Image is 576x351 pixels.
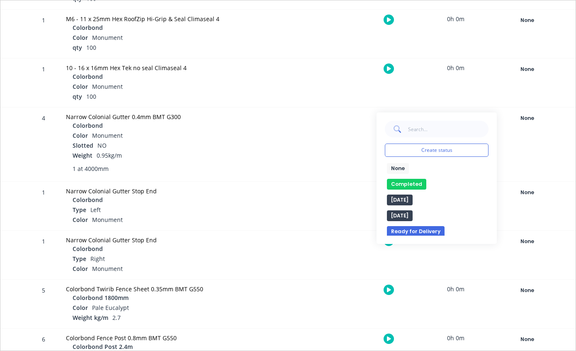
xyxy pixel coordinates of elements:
span: 100 [86,93,96,100]
span: Left [90,206,101,214]
div: 4 [31,109,56,181]
span: NO [97,141,107,149]
span: Colorbond Post 2.4m [73,342,133,351]
span: Type [73,205,86,214]
span: Colorbond 1800mm [73,293,129,302]
div: 0h 0m [425,10,487,28]
span: Colorbond [73,23,103,32]
button: None [387,163,409,174]
span: qty [73,92,82,101]
span: Monument [92,216,123,224]
div: 10 - 16 x 16mm Hex Tek no seal Climaseal 4 [66,63,280,72]
div: Narrow Colonial Gutter Stop End [66,236,280,244]
button: None [497,236,557,247]
span: Color [73,215,88,224]
span: 100 [86,44,96,51]
div: Colorbond Fence Post 0.8mm BMT G550 [66,334,280,342]
span: Colorbond [73,195,103,204]
div: Narrow Colonial Gutter 0.4mm BMT G300 [66,112,280,121]
div: 1 [31,183,56,230]
span: Colorbond [73,121,103,130]
div: 0h 0m [425,329,487,347]
div: 0h 0m [425,280,487,298]
div: 0h 0m [425,58,487,77]
button: None [497,112,557,124]
button: Create status [385,144,489,157]
span: Color [73,131,88,140]
div: 5 [31,281,56,328]
div: 1 [31,11,56,58]
input: Search... [408,121,489,137]
div: None [497,113,557,124]
span: Right [90,255,105,263]
button: None [497,15,557,26]
div: 0h 0m [425,107,487,126]
span: Weight [73,151,92,160]
button: [DATE] [387,195,413,205]
div: Colorbond Twirib Fence Sheet 0.35mm BMT G550 [66,285,280,293]
span: Monument [92,265,123,273]
div: M6 - 11 x 25mm Hex RoofZip Hi-Grip & Seal Climaseal 4 [66,15,280,23]
span: Color [73,264,88,273]
div: 1 [31,232,56,279]
span: Color [73,33,88,42]
span: Colorbond [73,72,103,81]
span: Color [73,303,88,312]
div: None [497,334,557,345]
span: Color [73,82,88,91]
span: 2.7 [112,314,121,322]
button: [DATE] [387,210,413,221]
span: 1 at 4000mm [73,164,109,173]
button: None [497,187,557,198]
button: None [497,285,557,296]
button: None [497,63,557,75]
span: Monument [92,34,123,41]
span: Monument [92,132,123,139]
div: None [497,64,557,75]
span: Monument [92,83,123,90]
span: Colorbond [73,244,103,253]
span: 0.95kg/m [97,151,122,159]
button: Ready for Delivery [387,226,445,237]
button: Completed [387,179,426,190]
span: Pale Eucalypt [92,304,129,312]
span: Type [73,254,86,263]
span: qty [73,43,82,52]
span: Slotted [73,141,93,150]
span: Weight kg/m [73,313,108,322]
div: Narrow Colonial Gutter Stop End [66,187,280,195]
button: None [497,334,557,345]
div: 1 [31,60,56,107]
